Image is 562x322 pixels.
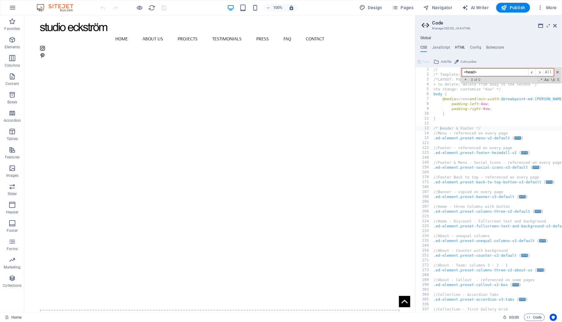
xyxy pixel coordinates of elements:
div: 121 [416,141,433,146]
span: 00 00 [509,314,519,321]
div: 223 [416,214,433,219]
span: ... [533,166,539,169]
span: ... [519,298,526,301]
p: Columns [5,63,20,68]
div: 187 [416,190,433,194]
span: Add file [441,58,452,65]
p: Boxes [7,100,17,105]
div: 289 [416,278,433,283]
div: 171 [416,180,433,185]
div: 8 [416,102,433,106]
div: 235 [416,239,433,243]
h4: Global [420,36,431,41]
button: reload [148,4,156,11]
p: Tables [7,136,18,141]
span: ... [537,268,544,272]
p: Elements [5,45,20,50]
div: 224 [416,219,433,224]
h6: Session time [503,314,519,321]
div: 1 [416,67,433,72]
span: ... [515,136,521,140]
img: Editor Logo [35,4,81,11]
h6: 100% [273,4,283,11]
div: 7 [416,97,433,102]
input: Search for [462,68,528,76]
button: Pages [390,3,416,13]
div: 206 [416,199,433,204]
span: ... [521,151,528,154]
span: 0 of 0 [469,77,483,82]
span: : [514,315,515,320]
div: 304 [416,292,433,297]
h4: Config [470,45,481,52]
div: 251 [416,253,433,258]
div: 250 [416,248,433,253]
span: AI Writer [462,5,489,11]
div: 305 [416,297,433,302]
span: Code [527,314,542,321]
p: Favorites [4,26,20,31]
span: Toggle Replace mode [463,77,468,82]
div: 4 [416,82,433,87]
div: 150 [416,165,433,170]
div: Design (Ctrl+Alt+Y) [357,3,385,13]
div: 186 [416,185,433,190]
div: 148 [416,155,433,160]
span: Design [360,5,383,11]
h4: JavaScript [432,45,450,52]
button: Publish [496,3,530,13]
div: 337 [416,307,433,312]
div: 272 [416,263,433,268]
div: 249 [416,243,433,248]
p: Features [5,155,20,160]
p: Content [6,81,19,86]
span: ​ [528,68,536,76]
span: Navigator [423,5,453,11]
div: 11 [416,116,433,121]
button: 100% [264,4,286,11]
div: 336 [416,302,433,307]
div: 2 [416,72,433,77]
div: 170 [416,175,433,180]
h4: HTML [455,45,465,52]
p: Marketing [4,265,20,270]
button: Design [357,3,385,13]
p: Header [6,210,18,215]
p: Forms [7,246,18,251]
div: 233 [416,229,433,234]
div: 122 [416,146,433,150]
button: Color picker [454,58,478,65]
h3: Manage (S)CSS, JS & HTML [432,26,545,31]
div: 288 [416,273,433,278]
div: 123 [416,150,433,155]
span: CaseSensitive Search [544,77,550,83]
i: Reload page [149,4,156,11]
div: 290 [416,283,433,287]
div: 225 [416,224,433,229]
button: Click here to leave preview mode and continue editing [136,4,143,11]
button: Add file [433,58,453,65]
div: 5 [416,87,433,92]
div: 149 [416,160,433,165]
div: 208 [416,209,433,214]
div: 9 [416,106,433,111]
button: Code [524,314,545,321]
h2: Code [432,20,557,26]
div: 234 [416,234,433,239]
span: More [538,5,557,11]
div: 271 [416,258,433,263]
i: On resize automatically adjust zoom level to fit chosen device. [289,5,294,10]
span: ​ [536,68,543,76]
button: More [535,3,559,13]
div: 207 [416,204,433,209]
span: ... [519,195,526,198]
span: Pages [392,5,413,11]
span: RegExp Search [538,77,543,83]
p: Collections [3,283,21,288]
span: ... [539,239,546,242]
div: 15 [416,136,433,141]
div: 12 [416,121,433,126]
span: ... [535,210,542,213]
p: Accordion [4,118,21,123]
div: 338 [416,312,433,317]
